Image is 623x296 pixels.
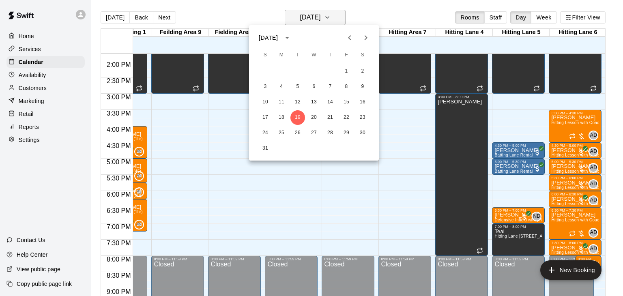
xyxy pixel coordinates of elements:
[290,47,305,63] span: Tuesday
[355,95,370,109] button: 16
[355,110,370,125] button: 23
[339,47,354,63] span: Friday
[342,30,358,46] button: Previous month
[323,95,337,109] button: 14
[290,79,305,94] button: 5
[339,126,354,140] button: 29
[355,64,370,79] button: 2
[258,126,273,140] button: 24
[355,126,370,140] button: 30
[290,126,305,140] button: 26
[274,126,289,140] button: 25
[258,79,273,94] button: 3
[307,110,321,125] button: 20
[274,110,289,125] button: 18
[307,79,321,94] button: 6
[258,110,273,125] button: 17
[307,95,321,109] button: 13
[355,79,370,94] button: 9
[323,126,337,140] button: 28
[274,95,289,109] button: 11
[358,30,374,46] button: Next month
[307,47,321,63] span: Wednesday
[259,34,278,42] div: [DATE]
[274,47,289,63] span: Monday
[339,95,354,109] button: 15
[258,47,273,63] span: Sunday
[323,110,337,125] button: 21
[307,126,321,140] button: 27
[280,31,294,45] button: calendar view is open, switch to year view
[323,79,337,94] button: 7
[339,64,354,79] button: 1
[290,95,305,109] button: 12
[355,47,370,63] span: Saturday
[258,141,273,156] button: 31
[274,79,289,94] button: 4
[258,95,273,109] button: 10
[323,47,337,63] span: Thursday
[339,110,354,125] button: 22
[290,110,305,125] button: 19
[339,79,354,94] button: 8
